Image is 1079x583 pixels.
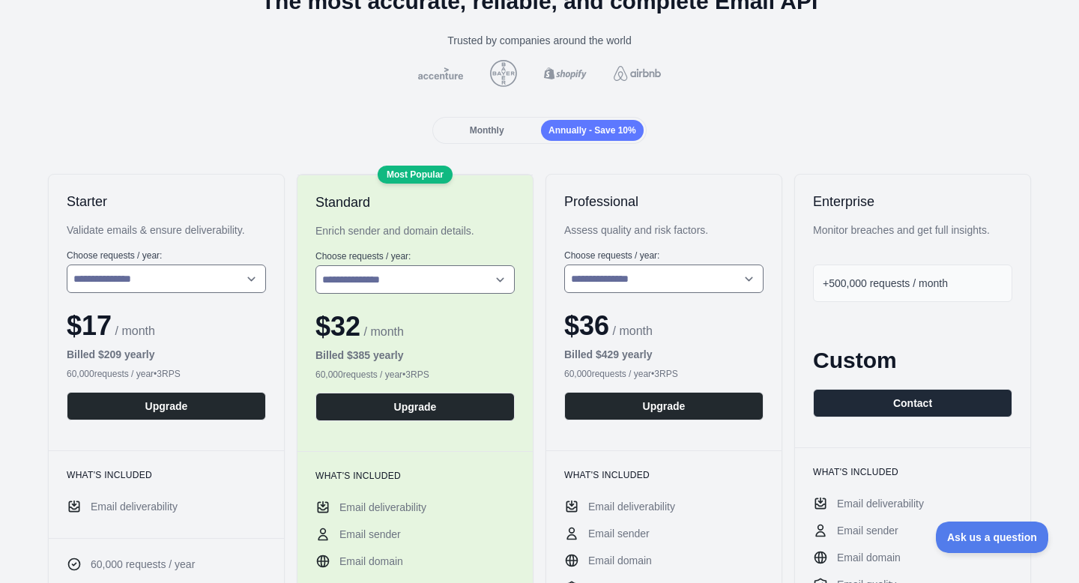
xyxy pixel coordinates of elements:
div: 60,000 requests / year • 3 RPS [564,368,764,380]
span: / month [360,325,404,338]
b: Billed $ 385 yearly [315,349,404,361]
div: 60,000 requests / year • 3 RPS [315,369,515,381]
span: $ 36 [564,310,609,341]
span: Custom [813,348,897,372]
b: Billed $ 429 yearly [564,348,653,360]
iframe: Toggle Customer Support [936,522,1049,553]
span: / month [609,324,653,337]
